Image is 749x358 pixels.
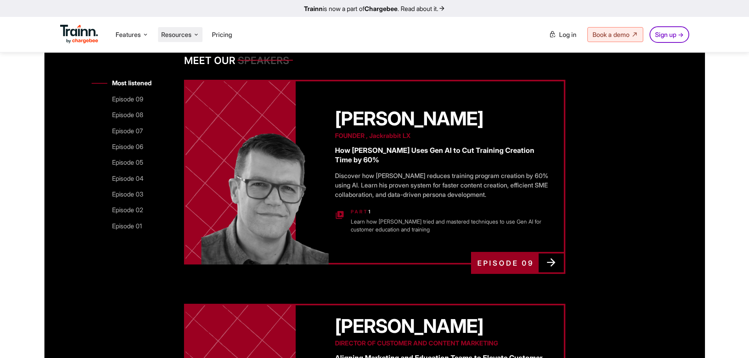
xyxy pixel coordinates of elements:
[335,110,551,127] h2: [PERSON_NAME]
[92,110,152,119] li: Episode 08
[92,142,152,151] li: Episode 06
[92,126,152,135] li: Episode 07
[92,206,152,214] li: Episode 02
[587,27,643,42] a: Book a demo
[335,132,551,140] p: FOUNDER , Jackrabbit LX
[559,31,576,39] span: Log in
[92,174,152,182] li: Episode 04
[351,209,551,215] h6: 1
[92,79,152,87] li: Most listened
[335,146,551,165] h6: How [PERSON_NAME] Uses Gen AI to Cut Training Creation Time by 60%
[351,218,551,233] p: Learn how [PERSON_NAME] tried and mastered techniques to use Gen AI for customer education and tr...
[92,222,152,230] li: Episode 01
[710,320,749,358] iframe: Chat Widget
[593,31,629,39] span: Book a demo
[60,25,99,44] img: Trainn Logo
[304,5,323,13] b: Trainn
[201,129,329,264] img: Customer Education | podcast | Trainn
[212,31,232,39] a: Pricing
[335,339,551,347] p: DIRECTOR OF CUSTOMER AND CONTENT MARKETING
[184,80,565,264] a: Customer Education | podcast | Trainn [PERSON_NAME] FOUNDER , Jackrabbit LX How [PERSON_NAME] Use...
[650,26,689,43] a: Sign up →
[92,94,152,103] li: Episode 09
[161,30,191,39] span: Resources
[184,41,373,65] img: Customer Education | podcast | Trainn
[351,209,368,215] span: PART
[92,190,152,198] li: Episode 03
[364,5,398,13] b: Chargebee
[92,158,152,167] li: Episode 05
[544,28,581,42] a: Log in
[710,320,749,358] div: Widget razgovora
[335,318,551,334] h2: [PERSON_NAME]
[116,30,141,39] span: Features
[335,171,551,199] p: Discover how [PERSON_NAME] reduces training program creation by 60% using AI. Learn his proven sy...
[473,253,539,272] span: EPISODE 09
